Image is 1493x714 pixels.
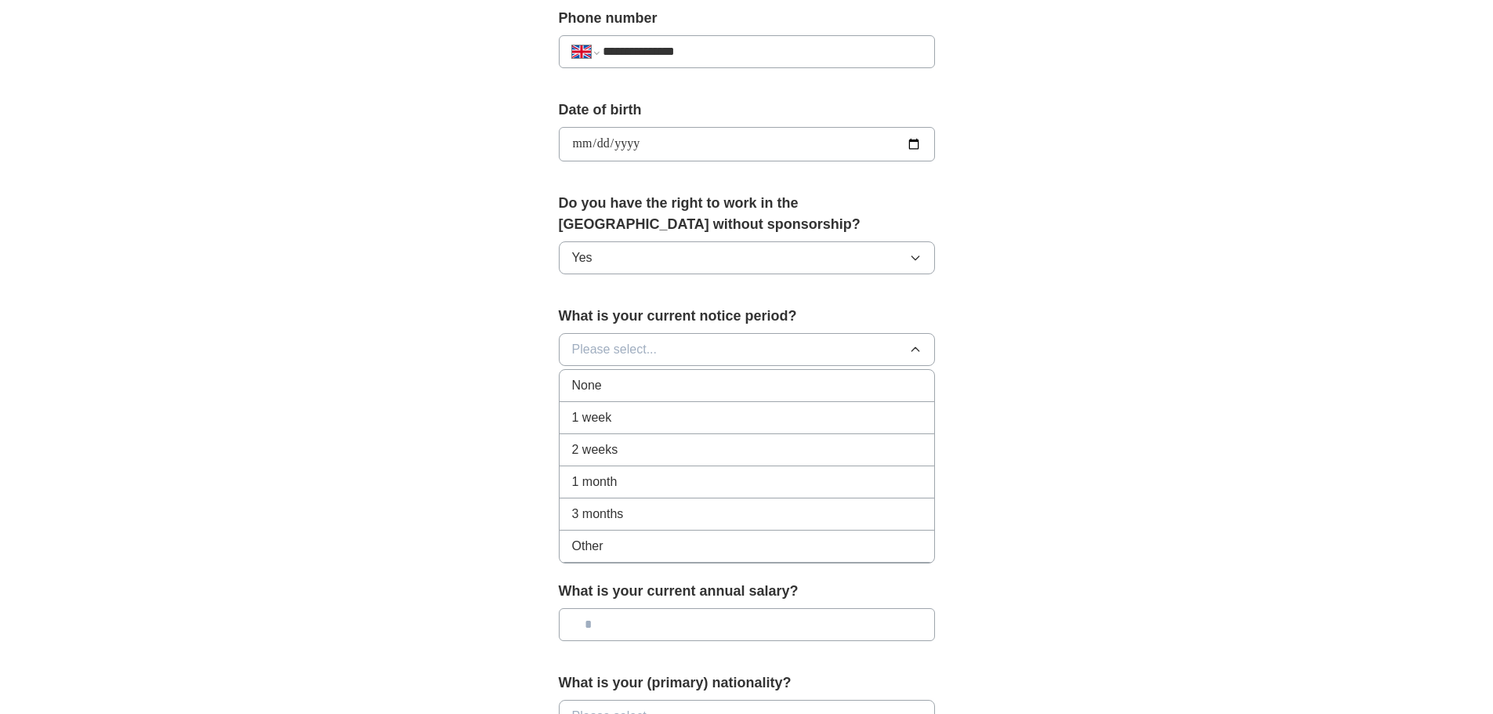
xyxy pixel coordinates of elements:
[572,537,603,556] span: Other
[559,333,935,366] button: Please select...
[559,100,935,121] label: Date of birth
[572,376,602,395] span: None
[559,241,935,274] button: Yes
[572,440,618,459] span: 2 weeks
[572,505,624,524] span: 3 months
[572,408,612,427] span: 1 week
[572,473,618,491] span: 1 month
[559,306,935,327] label: What is your current notice period?
[572,248,592,267] span: Yes
[559,581,935,602] label: What is your current annual salary?
[559,672,935,694] label: What is your (primary) nationality?
[572,340,658,359] span: Please select...
[559,8,935,29] label: Phone number
[559,193,935,235] label: Do you have the right to work in the [GEOGRAPHIC_DATA] without sponsorship?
